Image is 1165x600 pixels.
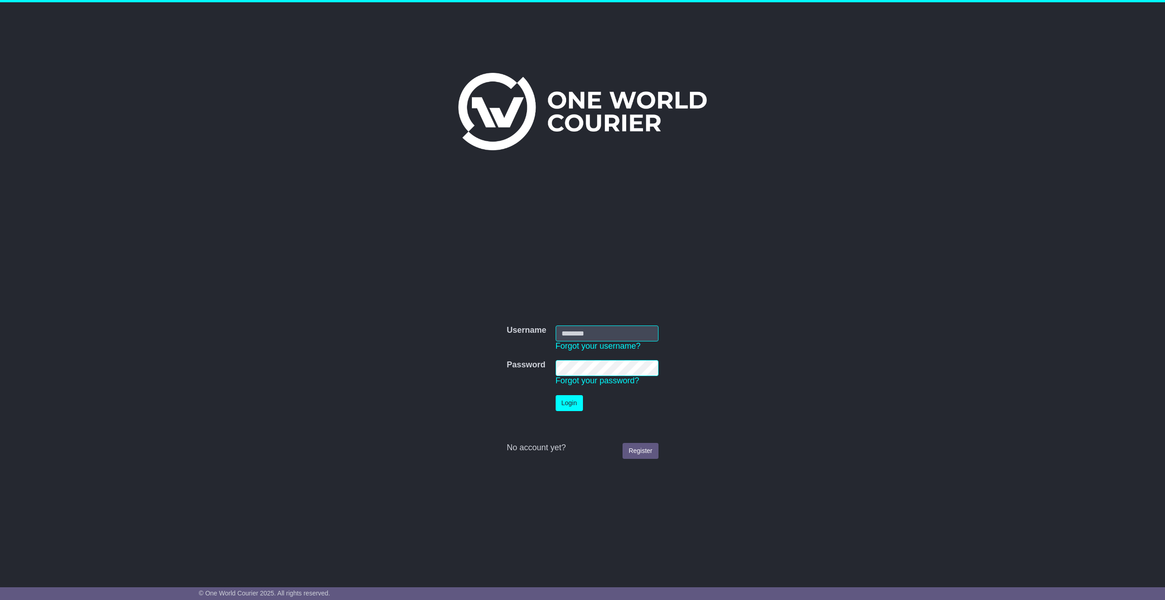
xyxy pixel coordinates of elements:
[556,376,639,385] a: Forgot your password?
[507,325,546,336] label: Username
[556,395,583,411] button: Login
[199,590,330,597] span: © One World Courier 2025. All rights reserved.
[507,360,545,370] label: Password
[556,341,641,351] a: Forgot your username?
[623,443,658,459] a: Register
[458,73,707,150] img: One World
[507,443,658,453] div: No account yet?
